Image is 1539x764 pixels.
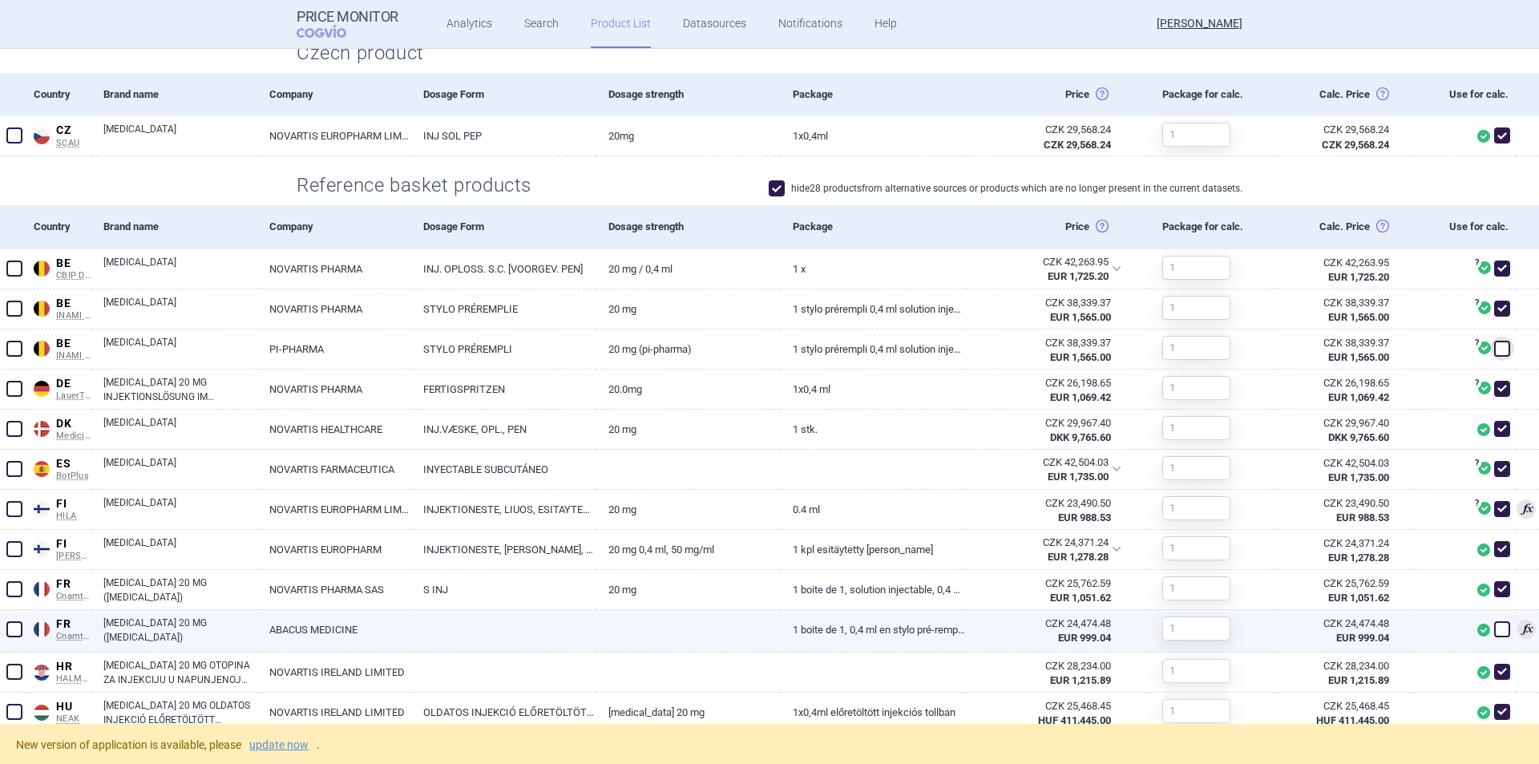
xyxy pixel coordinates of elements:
span: COGVIO [297,25,369,38]
a: NOVARTIS PHARMA SAS [257,570,411,609]
strong: EUR 1,565.00 [1328,351,1389,363]
a: [MEDICAL_DATA] 20 mg [596,693,781,732]
abbr: Česko ex-factory [978,123,1111,152]
div: Package [781,205,965,249]
input: 1 [1162,416,1230,440]
a: HRHRHALMED PCL SUMMARY [29,657,91,685]
span: CZ [56,123,91,138]
a: NOVARTIS PHARMA [257,370,411,409]
strong: EUR 1,278.28 [1048,551,1109,563]
strong: Price Monitor [297,9,398,25]
a: 1 BOITE DE 1, 0,4 ML EN STYLO PRÉ-REMPLI, SOLUTION INJECTABLE [781,610,965,649]
a: OLDATOS INJEKCIÓ ELŐRETÖLTÖTT TOLLBAN [411,693,596,732]
a: 20 mg [596,490,781,529]
div: CZK 42,504.03 [1286,456,1389,471]
strong: EUR 1,565.00 [1050,311,1111,323]
abbr: SP-CAU-010 Německo [978,376,1111,405]
strong: EUR 1,725.20 [1048,270,1109,282]
div: Dosage Form [411,205,596,249]
div: CZK 24,474.48 [1286,616,1389,631]
div: CZK 26,198.65 [978,376,1111,390]
input: 1 [1162,536,1230,560]
span: CBIP DCI [56,270,91,281]
a: FRFRCnamts CIP [29,614,91,642]
input: 1 [1162,576,1230,600]
abbr: SP-CAU-010 Chorvatsko [978,659,1111,688]
div: Dosage Form [411,73,596,116]
span: ? [1472,459,1481,468]
a: INJ.VÆSKE, OPL., PEN [411,410,596,449]
div: CZK 28,234.00 [1286,659,1389,673]
strong: HUF 411,445.00 [1316,714,1389,726]
div: CZK 29,568.24 [1286,123,1389,137]
div: CZK 28,234.00 [978,659,1111,673]
a: FIFIHILA [29,494,91,522]
a: [MEDICAL_DATA] 20 MG OLDATOS INJEKCIÓ ELŐRETÖLTÖTT INJEKCIÓS TOLLBAN [103,698,257,727]
div: CZK 42,263.95 [1286,256,1389,270]
a: 1 kpl esitäytetty [PERSON_NAME] [781,530,965,569]
h2: Czech product [297,40,1242,67]
a: 20.0mg [596,370,781,409]
div: Use for calc. [1409,205,1517,249]
span: NEAK [56,713,91,725]
div: Price [966,73,1150,116]
input: 1 [1162,376,1230,400]
strong: EUR 1,215.89 [1328,674,1389,686]
div: Package [781,73,965,116]
input: 1 [1162,496,1230,520]
div: CZK 25,762.59 [1286,576,1389,591]
a: NOVARTIS EUROPHARM LIMITED [257,490,411,529]
strong: EUR 1,278.28 [1328,552,1389,564]
a: CZK 25,762.59EUR 1,051.62 [1274,570,1409,612]
a: CZK 42,504.03EUR 1,735.00 [1274,450,1409,491]
span: BE [56,337,91,351]
strong: DKK 9,765.60 [1050,431,1111,443]
div: CZK 25,762.59 [978,576,1111,591]
span: ? [1472,338,1481,348]
a: INJEKTIONESTE, LIUOS, ESITAYTETTY [PERSON_NAME] [411,490,596,529]
strong: EUR 1,565.00 [1050,351,1111,363]
span: INAMI RPS [56,310,91,321]
a: 20MG [596,116,781,156]
a: NOVARTIS EUROPHARM [257,530,411,569]
img: Belgium [34,261,50,277]
input: 1 [1162,659,1230,683]
a: 1x0,4ml előretöltött injekciós tollban [781,693,965,732]
a: CZCZSCAU [29,120,91,148]
div: CZK 42,263.95 [977,255,1109,269]
a: STYLO PRÉREMPLIE [411,289,596,329]
a: [MEDICAL_DATA] [103,335,257,364]
img: Hungary [34,705,50,721]
abbr: SP-CAU-010 Francie [978,576,1111,605]
div: CZK 23,490.50 [1286,496,1389,511]
abbr: SP-CAU-010 Belgie hrazené LP [978,336,1111,365]
strong: EUR 988.53 [1336,511,1389,523]
div: CZK 29,967.40 [1286,416,1389,431]
input: 1 [1162,296,1230,320]
img: France [34,581,50,597]
a: FERTIGSPRITZEN [411,370,596,409]
a: S INJ [411,570,596,609]
div: CZK 25,468.45 [978,699,1111,713]
abbr: SP-CAU-010 Španělsko [977,455,1109,484]
abbr: SP-CAU-010 Finsko Hila [978,496,1111,525]
a: [MEDICAL_DATA] [103,536,257,564]
a: CZK 24,474.48EUR 999.04 [1274,610,1409,652]
a: 1 stk. [781,410,965,449]
input: 1 [1162,123,1230,147]
a: FRFRCnamts CIP [29,574,91,602]
div: CZK 24,371.24EUR 1,278.28 [966,530,1131,570]
a: 1X0,4ML [781,116,965,156]
div: Dosage strength [596,205,781,249]
a: 20 mg [596,289,781,329]
div: Dosage strength [596,73,781,116]
div: Price [966,205,1150,249]
div: CZK 24,371.24 [977,536,1109,550]
span: BE [56,257,91,271]
span: [PERSON_NAME] [56,551,91,562]
abbr: SP-CAU-010 Belgie hrazené LP [977,255,1109,284]
a: 1 stylo prérempli 0,4 mL solution injectable, 20 mg [781,329,965,369]
a: [MEDICAL_DATA] [103,122,257,151]
a: CZK 24,371.24EUR 1,278.28 [1274,530,1409,572]
div: CZK 24,371.24 [1286,536,1389,551]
